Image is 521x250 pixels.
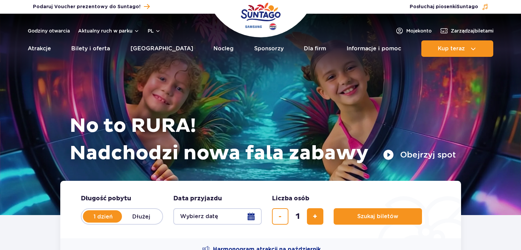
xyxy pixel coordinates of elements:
h1: No to RURA! Nadchodzi nowa fala zabawy [70,112,456,167]
a: Nocleg [213,40,234,57]
a: [GEOGRAPHIC_DATA] [131,40,193,57]
a: Sponsorzy [254,40,284,57]
button: Obejrzyj spot [383,149,456,160]
a: Godziny otwarcia [28,27,70,34]
span: Długość pobytu [81,195,131,203]
span: Posłuchaj piosenki [410,3,478,10]
button: Szukaj biletów [334,208,422,225]
a: Informacje i pomoc [347,40,401,57]
span: Data przyjazdu [173,195,222,203]
button: Posłuchaj piosenkiSuntago [410,3,488,10]
span: Suntago [457,4,478,9]
button: Kup teraz [421,40,493,57]
form: Planowanie wizyty w Park of Poland [60,181,461,238]
span: Moje konto [406,27,432,34]
span: Zarządzaj biletami [451,27,494,34]
label: 1 dzień [84,209,123,224]
a: Bilety i oferta [71,40,110,57]
label: Dłużej [122,209,161,224]
span: Liczba osób [272,195,309,203]
span: Szukaj biletów [357,213,398,220]
button: pl [148,27,161,34]
button: Aktualny ruch w parku [78,28,139,34]
span: Podaruj Voucher prezentowy do Suntago! [33,3,140,10]
a: Zarządzajbiletami [440,27,494,35]
a: Dla firm [304,40,326,57]
a: Podaruj Voucher prezentowy do Suntago! [33,2,150,11]
a: Atrakcje [28,40,51,57]
button: dodaj bilet [307,208,323,225]
a: Mojekonto [395,27,432,35]
span: Kup teraz [438,46,465,52]
button: Wybierz datę [173,208,262,225]
button: usuń bilet [272,208,288,225]
input: liczba biletów [289,208,306,225]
